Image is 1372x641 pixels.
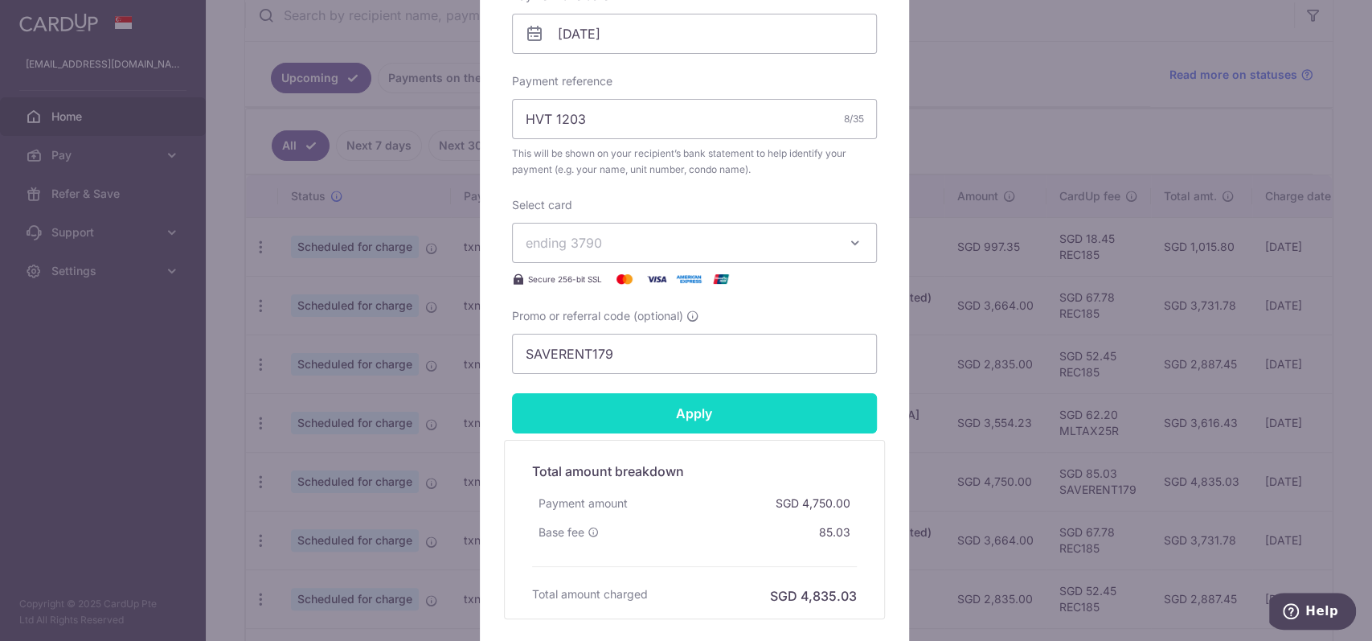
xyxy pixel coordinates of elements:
[512,146,877,178] span: This will be shown on your recipient’s bank statement to help identify your payment (e.g. your na...
[673,269,705,289] img: American Express
[512,197,572,213] label: Select card
[512,14,877,54] input: DD / MM / YYYY
[512,393,877,433] input: Apply
[532,462,857,481] h5: Total amount breakdown
[539,524,584,540] span: Base fee
[512,223,877,263] button: ending 3790
[528,273,602,286] span: Secure 256-bit SSL
[526,235,602,251] span: ending 3790
[770,586,857,606] h6: SGD 4,835.03
[532,586,648,602] h6: Total amount charged
[608,269,641,289] img: Mastercard
[844,111,864,127] div: 8/35
[813,518,857,547] div: 85.03
[512,308,683,324] span: Promo or referral code (optional)
[769,489,857,518] div: SGD 4,750.00
[532,489,634,518] div: Payment amount
[641,269,673,289] img: Visa
[512,73,612,89] label: Payment reference
[1269,593,1356,633] iframe: Opens a widget where you can find more information
[705,269,737,289] img: UnionPay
